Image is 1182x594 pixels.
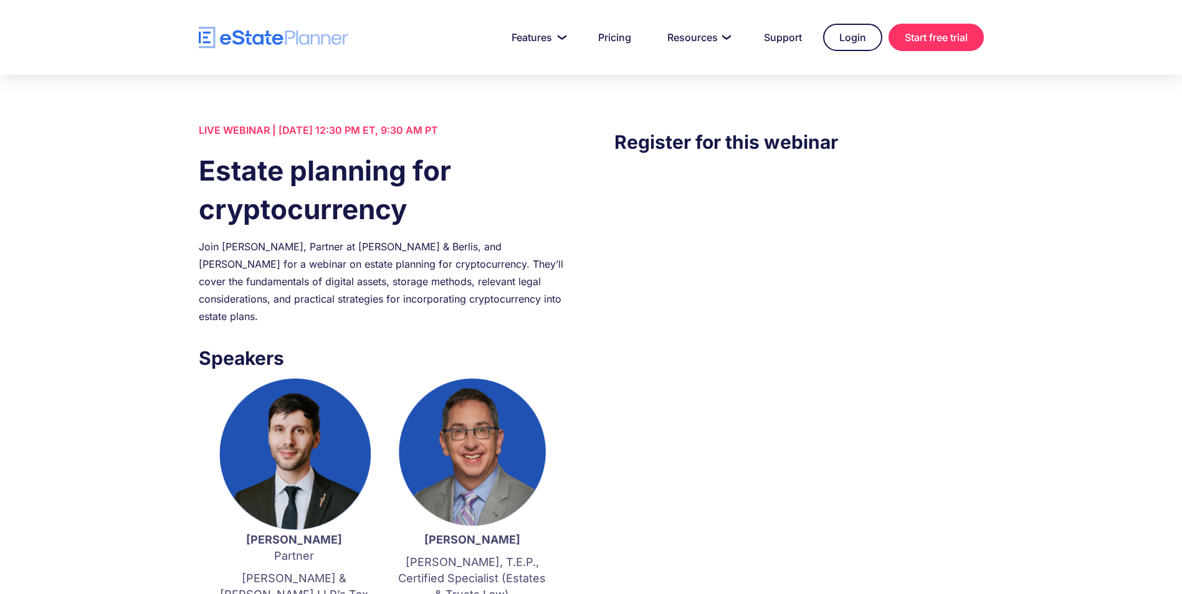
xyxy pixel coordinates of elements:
a: Pricing [583,25,646,50]
strong: [PERSON_NAME] [424,533,520,546]
a: Support [749,25,817,50]
a: Resources [652,25,743,50]
a: Features [497,25,577,50]
h3: Speakers [199,344,568,372]
a: Login [823,24,882,51]
a: home [199,27,348,49]
a: Start free trial [889,24,984,51]
div: LIVE WEBINAR | [DATE] 12:30 PM ET, 9:30 AM PT [199,121,568,139]
h1: Estate planning for cryptocurrency [199,151,568,229]
div: Join [PERSON_NAME], Partner at [PERSON_NAME] & Berlis, and [PERSON_NAME] for a webinar on estate ... [199,238,568,325]
p: Partner [217,532,371,564]
strong: [PERSON_NAME] [246,533,342,546]
iframe: Form 0 [614,181,983,393]
h3: Register for this webinar [614,128,983,156]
